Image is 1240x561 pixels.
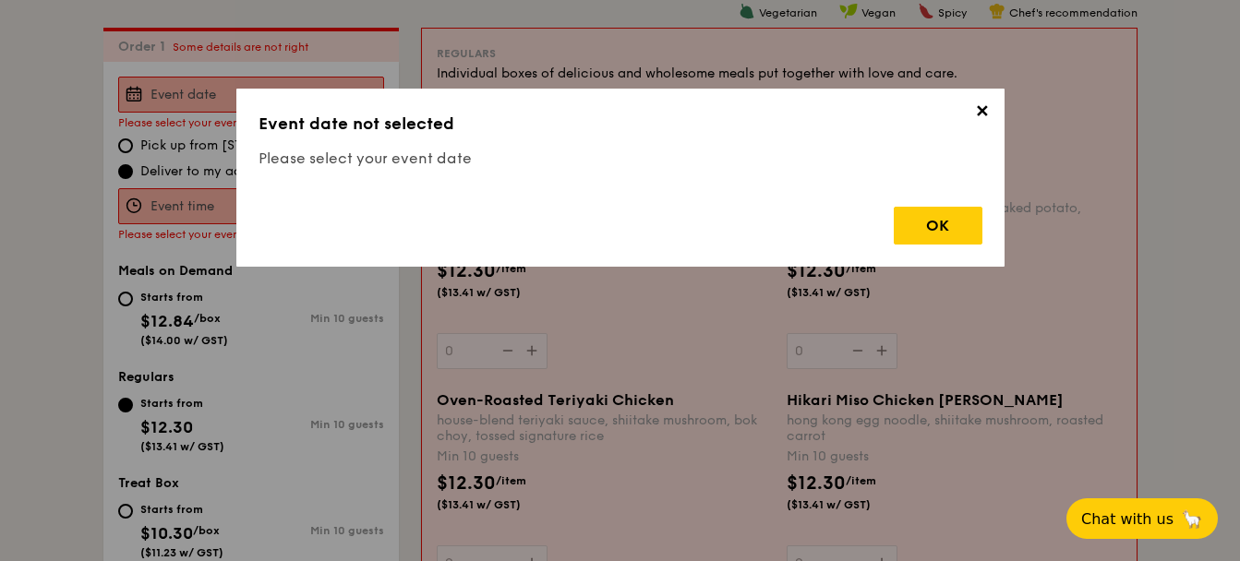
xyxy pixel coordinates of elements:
[259,148,982,170] h4: Please select your event date
[1066,498,1218,539] button: Chat with us🦙
[894,207,982,245] div: OK
[969,101,995,127] span: ✕
[1181,508,1203,530] span: 🦙
[1081,510,1174,528] span: Chat with us
[259,111,982,137] h3: Event date not selected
